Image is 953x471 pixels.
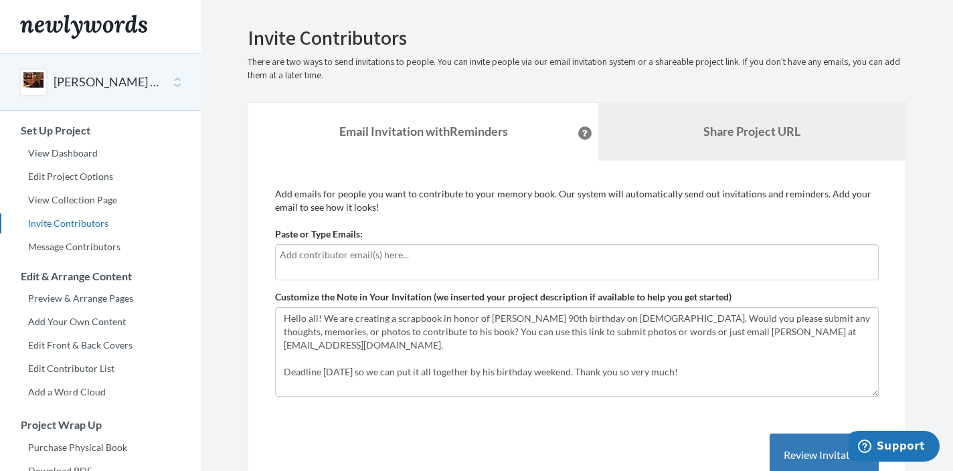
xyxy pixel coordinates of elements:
[275,227,363,241] label: Paste or Type Emails:
[248,56,906,82] p: There are two ways to send invitations to people. You can invite people via our email invitation ...
[1,124,201,136] h3: Set Up Project
[275,307,879,397] textarea: Hello all! We are creating a scrapbook in honor of [PERSON_NAME] 90th birthday on [DEMOGRAPHIC_DA...
[1,270,201,282] h3: Edit & Arrange Content
[248,27,906,49] h2: Invite Contributors
[849,431,940,464] iframe: Opens a widget where you can chat to one of our agents
[20,15,147,39] img: Newlywords logo
[54,74,162,91] button: [PERSON_NAME] 90th Birthday
[280,248,874,262] input: Add contributor email(s) here...
[339,124,508,138] strong: Email Invitation with Reminders
[275,187,879,214] p: Add emails for people you want to contribute to your memory book. Our system will automatically s...
[1,419,201,431] h3: Project Wrap Up
[275,290,731,304] label: Customize the Note in Your Invitation (we inserted your project description if available to help ...
[703,124,800,138] b: Share Project URL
